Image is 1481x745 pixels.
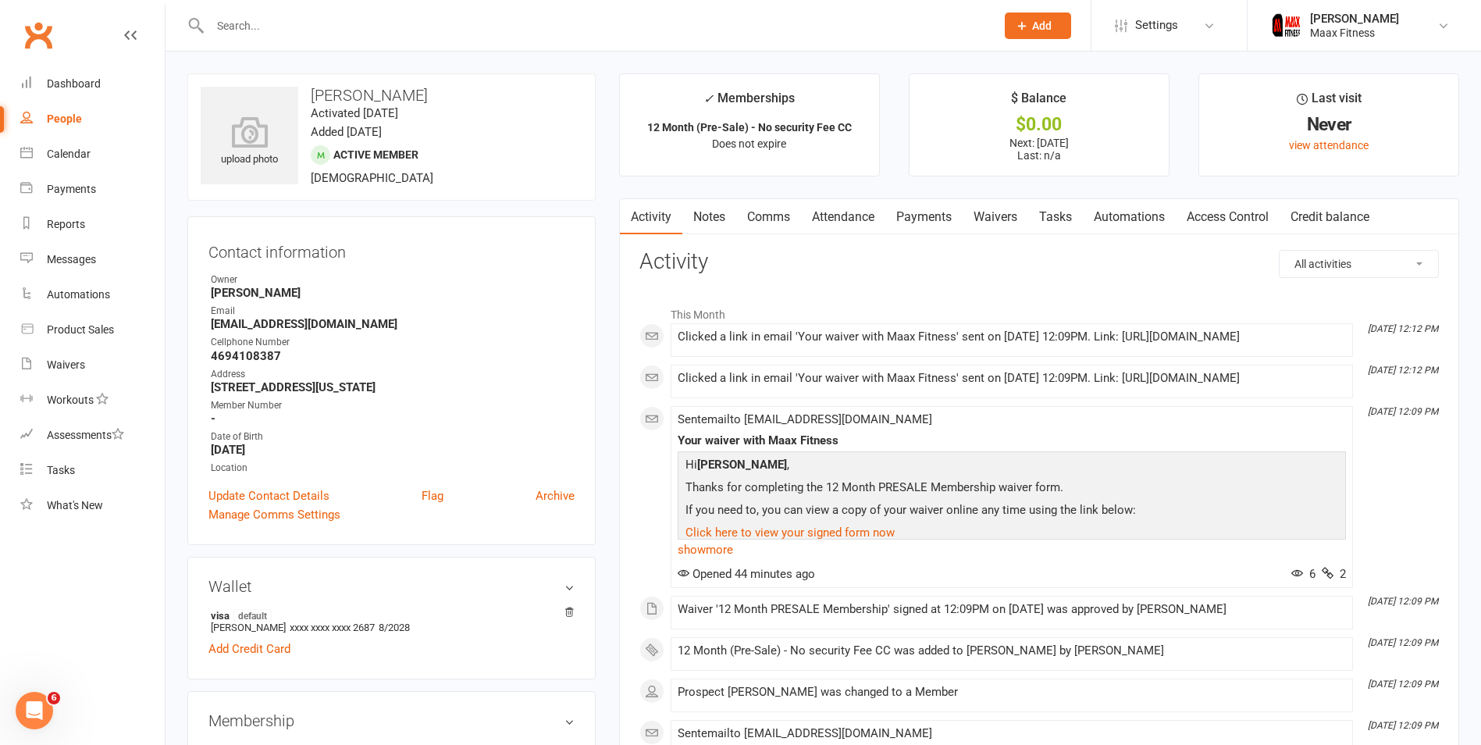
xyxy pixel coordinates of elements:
h3: [PERSON_NAME] [201,87,582,104]
strong: - [211,412,575,426]
p: Hi , [682,455,1342,478]
i: [DATE] 12:09 PM [1368,679,1438,690]
a: show more [678,539,1346,561]
div: Your waiver with Maax Fitness [678,434,1346,447]
div: Never [1213,116,1444,133]
h3: Contact information [208,237,575,261]
a: Flag [422,487,443,505]
span: Opened 44 minutes ago [678,567,815,581]
a: Add Credit Card [208,640,290,658]
a: Comms [736,199,801,235]
div: Last visit [1297,88,1362,116]
a: Archive [536,487,575,505]
div: Waivers [47,358,85,371]
span: Add [1032,20,1052,32]
p: Thanks for completing the 12 Month PRESALE Membership waiver form. [682,478,1342,501]
div: Address [211,367,575,382]
div: Cellphone Number [211,335,575,350]
strong: [PERSON_NAME] [211,286,575,300]
a: Activity [620,199,682,235]
a: Attendance [801,199,885,235]
button: Add [1005,12,1071,39]
a: view attendance [1289,139,1369,151]
div: Maax Fitness [1310,26,1399,40]
time: Activated [DATE] [311,106,398,120]
a: Payments [885,199,963,235]
span: 8/2028 [379,622,410,633]
span: Settings [1135,8,1178,43]
div: $0.00 [924,116,1155,133]
a: Access Control [1176,199,1280,235]
a: Dashboard [20,66,165,102]
p: If you need to, you can view a copy of your waiver online any time using the link below: [682,501,1342,523]
i: [DATE] 12:09 PM [1368,406,1438,417]
i: [DATE] 12:12 PM [1368,365,1438,376]
div: Dashboard [47,77,101,90]
div: Memberships [703,88,795,117]
i: [DATE] 12:09 PM [1368,596,1438,607]
span: 6 [1291,567,1315,581]
strong: visa [211,609,567,622]
a: Update Contact Details [208,487,329,505]
span: Sent email to [EMAIL_ADDRESS][DOMAIN_NAME] [678,726,932,740]
a: Manage Comms Settings [208,505,340,524]
span: Sent email to [EMAIL_ADDRESS][DOMAIN_NAME] [678,412,932,426]
h3: Membership [208,712,575,729]
div: Calendar [47,148,91,160]
div: Waiver '12 Month PRESALE Membership' signed at 12:09PM on [DATE] was approved by [PERSON_NAME] [678,603,1346,616]
a: Automations [1083,199,1176,235]
div: [PERSON_NAME] [1310,12,1399,26]
h3: Wallet [208,578,575,595]
div: Location [211,461,575,476]
i: [DATE] 12:09 PM [1368,720,1438,731]
div: Clicked a link in email 'Your waiver with Maax Fitness' sent on [DATE] 12:09PM. Link: [URL][DOMAI... [678,330,1346,344]
li: This Month [639,298,1439,323]
img: thumb_image1759205071.png [1271,10,1302,41]
div: What's New [47,499,103,512]
span: Does not expire [712,137,786,150]
div: Messages [47,253,96,266]
div: Date of Birth [211,430,575,444]
span: xxxx xxxx xxxx 2687 [290,622,375,633]
a: Notes [682,199,736,235]
div: $ Balance [1011,88,1066,116]
div: Assessments [47,429,124,441]
div: Automations [47,288,110,301]
li: [PERSON_NAME] [208,607,575,636]
strong: [DATE] [211,443,575,457]
a: Tasks [20,453,165,488]
strong: [EMAIL_ADDRESS][DOMAIN_NAME] [211,317,575,331]
span: 2 [1322,567,1346,581]
a: Payments [20,172,165,207]
input: Search... [205,15,984,37]
a: Reports [20,207,165,242]
div: Owner [211,273,575,287]
div: Product Sales [47,323,114,336]
a: Calendar [20,137,165,172]
div: Member Number [211,398,575,413]
a: What's New [20,488,165,523]
a: Workouts [20,383,165,418]
a: Product Sales [20,312,165,348]
strong: [STREET_ADDRESS][US_STATE] [211,380,575,394]
div: upload photo [201,116,298,168]
i: [DATE] 12:09 PM [1368,637,1438,648]
a: Waivers [20,348,165,383]
i: [DATE] 12:12 PM [1368,323,1438,334]
div: Reports [47,218,85,230]
time: Added [DATE] [311,125,382,139]
div: Tasks [47,464,75,476]
div: Clicked a link in email 'Your waiver with Maax Fitness' sent on [DATE] 12:09PM. Link: [URL][DOMAI... [678,372,1346,385]
a: Assessments [20,418,165,453]
a: Messages [20,242,165,277]
i: ✓ [703,91,714,106]
a: Clubworx [19,16,58,55]
span: [DEMOGRAPHIC_DATA] [311,171,433,185]
strong: 4694108387 [211,349,575,363]
div: Email [211,304,575,319]
div: 12 Month (Pre-Sale) - No security Fee CC was added to [PERSON_NAME] by [PERSON_NAME] [678,644,1346,658]
div: Prospect [PERSON_NAME] was changed to a Member [678,686,1346,699]
span: default [233,609,272,622]
h3: Activity [639,250,1439,274]
iframe: Intercom live chat [16,692,53,729]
